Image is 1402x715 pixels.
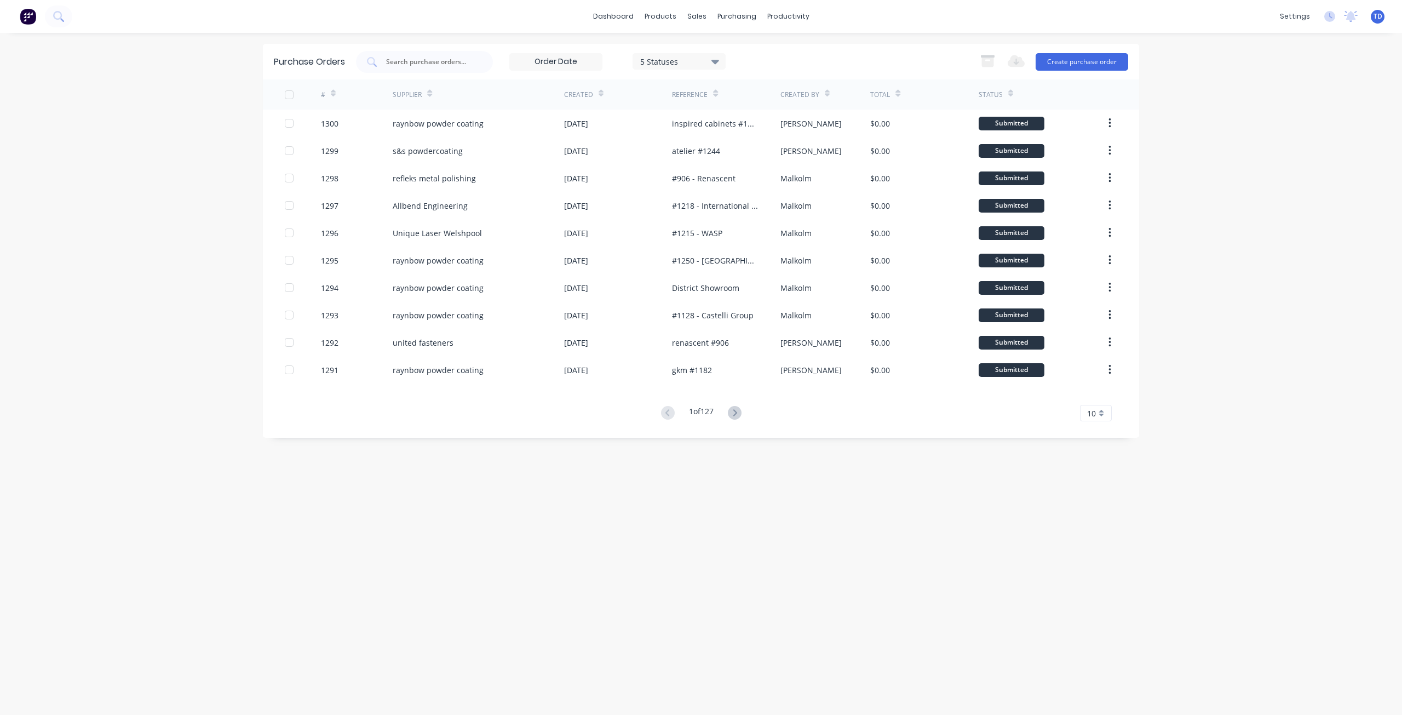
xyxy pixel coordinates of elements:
[1365,678,1391,704] iframe: Intercom live chat
[870,118,890,129] div: $0.00
[780,90,819,100] div: Created By
[321,118,338,129] div: 1300
[979,363,1044,377] div: Submitted
[393,337,453,348] div: united fasteners
[393,145,463,157] div: s&s powdercoating
[672,255,758,266] div: #1250 - [GEOGRAPHIC_DATA] Fitout
[321,200,338,211] div: 1297
[870,200,890,211] div: $0.00
[870,227,890,239] div: $0.00
[1374,12,1382,21] span: TD
[564,173,588,184] div: [DATE]
[393,282,484,294] div: raynbow powder coating
[321,227,338,239] div: 1296
[672,200,758,211] div: #1218 - International cabinets
[321,255,338,266] div: 1295
[870,364,890,376] div: $0.00
[979,308,1044,322] div: Submitted
[274,55,345,68] div: Purchase Orders
[1087,408,1096,419] span: 10
[780,282,812,294] div: Malkolm
[780,337,842,348] div: [PERSON_NAME]
[672,310,754,321] div: #1128 - Castelli Group
[321,145,338,157] div: 1299
[979,281,1044,295] div: Submitted
[979,90,1003,100] div: Status
[393,118,484,129] div: raynbow powder coating
[780,173,812,184] div: Malkolm
[393,310,484,321] div: raynbow powder coating
[979,199,1044,213] div: Submitted
[564,118,588,129] div: [DATE]
[689,405,714,421] div: 1 of 127
[1036,53,1128,71] button: Create purchase order
[870,90,890,100] div: Total
[870,255,890,266] div: $0.00
[564,282,588,294] div: [DATE]
[979,254,1044,267] div: Submitted
[321,90,325,100] div: #
[564,364,588,376] div: [DATE]
[393,255,484,266] div: raynbow powder coating
[672,173,736,184] div: #906 - Renascent
[672,90,708,100] div: Reference
[385,56,476,67] input: Search purchase orders...
[510,54,602,70] input: Order Date
[393,364,484,376] div: raynbow powder coating
[672,118,758,129] div: inspired cabinets #1247
[712,8,762,25] div: purchasing
[672,145,720,157] div: atelier #1244
[780,227,812,239] div: Malkolm
[321,282,338,294] div: 1294
[564,145,588,157] div: [DATE]
[870,282,890,294] div: $0.00
[393,227,482,239] div: Unique Laser Welshpool
[979,171,1044,185] div: Submitted
[588,8,639,25] a: dashboard
[979,144,1044,158] div: Submitted
[762,8,815,25] div: productivity
[321,364,338,376] div: 1291
[870,145,890,157] div: $0.00
[564,337,588,348] div: [DATE]
[682,8,712,25] div: sales
[20,8,36,25] img: Factory
[393,200,468,211] div: Allbend Engineering
[780,200,812,211] div: Malkolm
[870,337,890,348] div: $0.00
[979,226,1044,240] div: Submitted
[321,173,338,184] div: 1298
[639,8,682,25] div: products
[321,337,338,348] div: 1292
[780,310,812,321] div: Malkolm
[564,90,593,100] div: Created
[780,255,812,266] div: Malkolm
[979,336,1044,350] div: Submitted
[640,55,719,67] div: 5 Statuses
[393,90,422,100] div: Supplier
[672,337,729,348] div: renascent #906
[780,118,842,129] div: [PERSON_NAME]
[672,227,722,239] div: #1215 - WASP
[321,310,338,321] div: 1293
[672,364,712,376] div: gkm #1182
[393,173,476,184] div: refleks metal polishing
[870,173,890,184] div: $0.00
[564,227,588,239] div: [DATE]
[870,310,890,321] div: $0.00
[1274,8,1315,25] div: settings
[780,364,842,376] div: [PERSON_NAME]
[672,282,739,294] div: District Showroom
[979,117,1044,130] div: Submitted
[564,255,588,266] div: [DATE]
[564,200,588,211] div: [DATE]
[564,310,588,321] div: [DATE]
[780,145,842,157] div: [PERSON_NAME]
